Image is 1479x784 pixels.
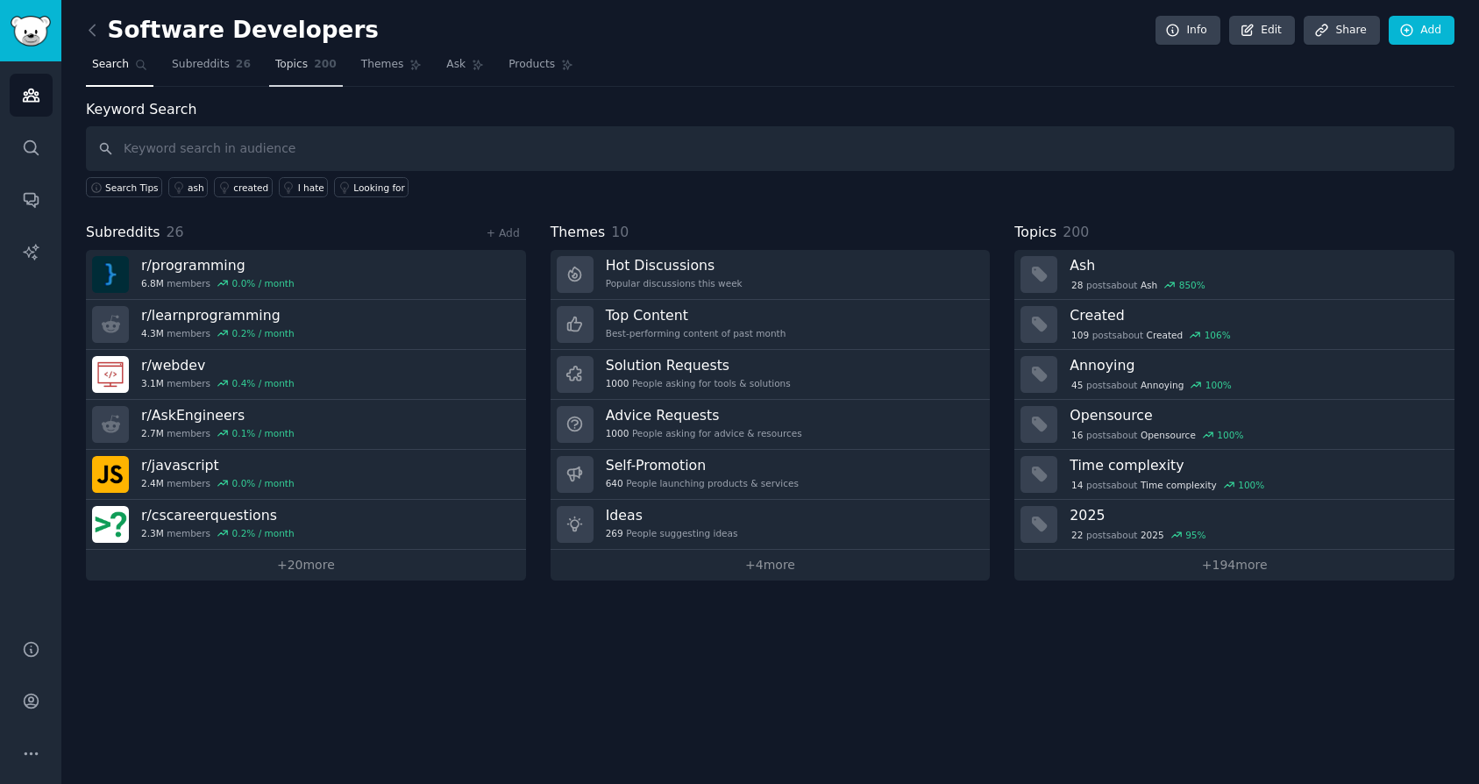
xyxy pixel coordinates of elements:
[86,550,526,581] a: +20more
[141,306,295,324] h3: r/ learnprogramming
[334,177,409,197] a: Looking for
[232,477,295,489] div: 0.0 % / month
[1071,479,1083,491] span: 14
[508,57,555,73] span: Products
[1147,329,1184,341] span: Created
[1014,300,1454,350] a: Created109postsaboutCreated106%
[86,450,526,500] a: r/javascript2.4Mmembers0.0% / month
[551,250,991,300] a: Hot DiscussionsPopular discussions this week
[606,456,799,474] h3: Self-Promotion
[606,427,802,439] div: People asking for advice & resources
[1389,16,1454,46] a: Add
[1141,429,1196,441] span: Opensource
[487,227,520,239] a: + Add
[1071,279,1083,291] span: 28
[1141,379,1184,391] span: Annoying
[606,527,623,539] span: 269
[1014,400,1454,450] a: Opensource16postsaboutOpensource100%
[141,527,164,539] span: 2.3M
[1070,377,1233,393] div: post s about
[440,51,490,87] a: Ask
[1179,279,1205,291] div: 850 %
[86,400,526,450] a: r/AskEngineers2.7Mmembers0.1% / month
[86,177,162,197] button: Search Tips
[92,456,129,493] img: javascript
[606,377,629,389] span: 1000
[1014,500,1454,550] a: 202522postsabout202595%
[269,51,343,87] a: Topics200
[606,477,623,489] span: 640
[606,427,629,439] span: 1000
[86,250,526,300] a: r/programming6.8Mmembers0.0% / month
[141,327,295,339] div: members
[168,177,208,197] a: ash
[86,126,1454,171] input: Keyword search in audience
[1070,256,1442,274] h3: Ash
[551,450,991,500] a: Self-Promotion640People launching products & services
[1238,479,1264,491] div: 100 %
[606,527,738,539] div: People suggesting ideas
[86,17,379,45] h2: Software Developers
[446,57,466,73] span: Ask
[314,57,337,73] span: 200
[606,406,802,424] h3: Advice Requests
[172,57,230,73] span: Subreddits
[1014,550,1454,581] a: +194more
[551,300,991,350] a: Top ContentBest-performing content of past month
[551,500,991,550] a: Ideas269People suggesting ideas
[92,256,129,293] img: programming
[1071,529,1083,541] span: 22
[105,182,159,194] span: Search Tips
[214,177,273,197] a: created
[1185,529,1205,541] div: 95 %
[606,277,743,289] div: Popular discussions this week
[298,182,324,194] div: I hate
[141,477,164,489] span: 2.4M
[1070,477,1266,493] div: post s about
[1205,379,1232,391] div: 100 %
[1141,529,1164,541] span: 2025
[1070,406,1442,424] h3: Opensource
[1014,250,1454,300] a: Ash28postsaboutAsh850%
[1014,450,1454,500] a: Time complexity14postsaboutTime complexity100%
[551,400,991,450] a: Advice Requests1000People asking for advice & resources
[1071,329,1089,341] span: 109
[606,327,786,339] div: Best-performing content of past month
[1070,527,1207,543] div: post s about
[1229,16,1295,46] a: Edit
[141,277,295,289] div: members
[1070,427,1245,443] div: post s about
[233,182,268,194] div: created
[279,177,329,197] a: I hate
[606,256,743,274] h3: Hot Discussions
[141,456,295,474] h3: r/ javascript
[1070,356,1442,374] h3: Annoying
[1205,329,1231,341] div: 106 %
[86,350,526,400] a: r/webdev3.1Mmembers0.4% / month
[1070,306,1442,324] h3: Created
[353,182,405,194] div: Looking for
[92,57,129,73] span: Search
[1014,350,1454,400] a: Annoying45postsaboutAnnoying100%
[361,57,404,73] span: Themes
[1070,506,1442,524] h3: 2025
[141,427,295,439] div: members
[141,256,295,274] h3: r/ programming
[141,356,295,374] h3: r/ webdev
[141,477,295,489] div: members
[275,57,308,73] span: Topics
[606,356,791,374] h3: Solution Requests
[86,51,153,87] a: Search
[92,356,129,393] img: webdev
[141,506,295,524] h3: r/ cscareerquestions
[1141,279,1157,291] span: Ash
[1217,429,1243,441] div: 100 %
[606,477,799,489] div: People launching products & services
[606,506,738,524] h3: Ideas
[232,327,295,339] div: 0.2 % / month
[141,527,295,539] div: members
[551,350,991,400] a: Solution Requests1000People asking for tools & solutions
[232,427,295,439] div: 0.1 % / month
[611,224,629,240] span: 10
[86,300,526,350] a: r/learnprogramming4.3Mmembers0.2% / month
